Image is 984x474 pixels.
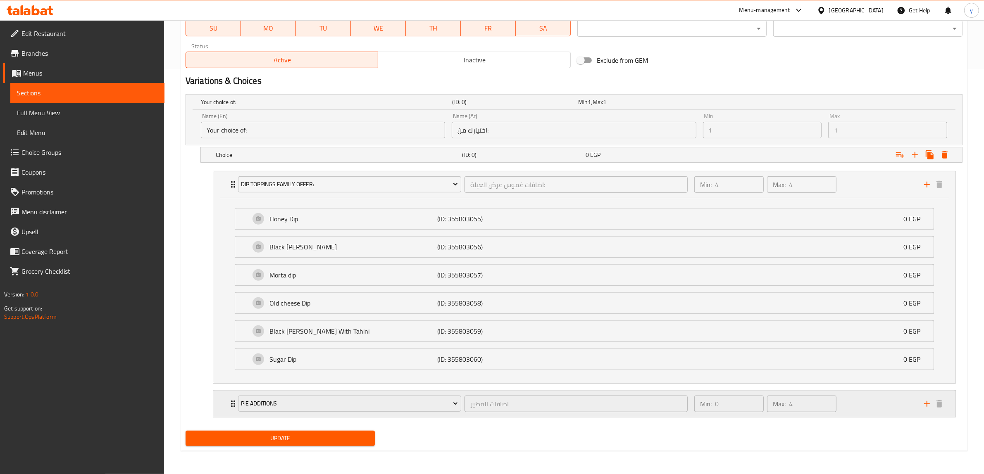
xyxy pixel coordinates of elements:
[577,20,767,37] div: ​
[3,182,164,202] a: Promotions
[3,202,164,222] a: Menu disclaimer
[933,178,946,191] button: delete
[269,242,437,252] p: Black [PERSON_NAME]
[269,298,437,308] p: Old cheese Dip
[241,179,458,190] span: Dip toppings family offer:
[3,24,164,43] a: Edit Restaurant
[3,142,164,162] a: Choice Groups
[235,265,934,285] div: Expand
[17,128,158,137] span: Edit Menu
[10,83,164,103] a: Sections
[186,52,379,68] button: Active
[922,147,937,162] button: Clone new choice
[244,22,293,34] span: MO
[354,22,403,34] span: WE
[26,289,38,300] span: 1.0.0
[189,22,238,34] span: SU
[970,6,973,15] span: y
[269,326,437,336] p: Black [PERSON_NAME] With Tahini
[186,95,962,109] div: Expand
[235,321,934,341] div: Expand
[238,396,461,412] button: Pie Additions
[17,108,158,118] span: Full Menu View
[299,22,348,34] span: TU
[437,326,549,336] p: (ID: 355803059)
[201,122,445,138] input: Enter name En
[21,48,158,58] span: Branches
[3,63,164,83] a: Menus
[296,20,351,36] button: TU
[17,88,158,98] span: Sections
[192,433,368,443] span: Update
[241,398,458,409] span: Pie Additions
[437,298,549,308] p: (ID: 355803058)
[908,147,922,162] button: Add new choice
[903,298,927,308] p: 0 EGP
[437,214,549,224] p: (ID: 355803055)
[206,387,963,421] li: Expand
[351,20,406,36] button: WE
[516,20,571,36] button: SA
[3,261,164,281] a: Grocery Checklist
[201,98,449,106] h5: Your choice of:
[462,151,582,159] h5: (ID: 0)
[23,68,158,78] span: Menus
[216,151,459,159] h5: Choice
[235,237,934,257] div: Expand
[597,55,648,65] span: Exclude from GEM
[519,22,567,34] span: SA
[773,180,786,190] p: Max:
[21,28,158,38] span: Edit Restaurant
[235,293,934,313] div: Expand
[3,162,164,182] a: Coupons
[186,20,241,36] button: SU
[4,289,24,300] span: Version:
[269,214,437,224] p: Honey Dip
[586,149,589,160] span: 0
[189,54,375,66] span: Active
[893,147,908,162] button: Add choice group
[201,147,962,162] div: Expand
[241,20,296,36] button: MO
[903,214,927,224] p: 0 EGP
[3,222,164,242] a: Upsell
[933,398,946,410] button: delete
[452,122,696,138] input: Enter name Ar
[829,6,884,15] div: [GEOGRAPHIC_DATA]
[4,311,57,322] a: Support.OpsPlatform
[409,22,457,34] span: TH
[437,270,549,280] p: (ID: 355803057)
[406,20,461,36] button: TH
[700,180,712,190] p: Min:
[773,20,963,37] div: ​
[588,97,591,107] span: 1
[921,398,933,410] button: add
[773,399,786,409] p: Max:
[700,399,712,409] p: Min:
[4,303,42,314] span: Get support on:
[10,103,164,123] a: Full Menu View
[593,97,603,107] span: Max
[903,242,927,252] p: 0 EGP
[578,97,588,107] span: Min
[903,326,927,336] p: 0 EGP
[186,431,375,446] button: Update
[21,266,158,276] span: Grocery Checklist
[739,5,790,15] div: Menu-management
[10,123,164,142] a: Edit Menu
[461,20,516,36] button: FR
[269,354,437,364] p: Sugar Dip
[21,207,158,217] span: Menu disclaimer
[590,149,600,160] span: EGP
[206,168,963,387] li: ExpandExpandExpandExpandExpandExpandExpand
[903,354,927,364] p: 0 EGP
[186,75,963,87] h2: Variations & Choices
[269,270,437,280] p: Morta dip
[437,354,549,364] p: (ID: 355803060)
[238,176,461,193] button: Dip toppings family offer:
[21,227,158,237] span: Upsell
[21,167,158,177] span: Coupons
[437,242,549,252] p: (ID: 355803056)
[921,178,933,191] button: add
[3,43,164,63] a: Branches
